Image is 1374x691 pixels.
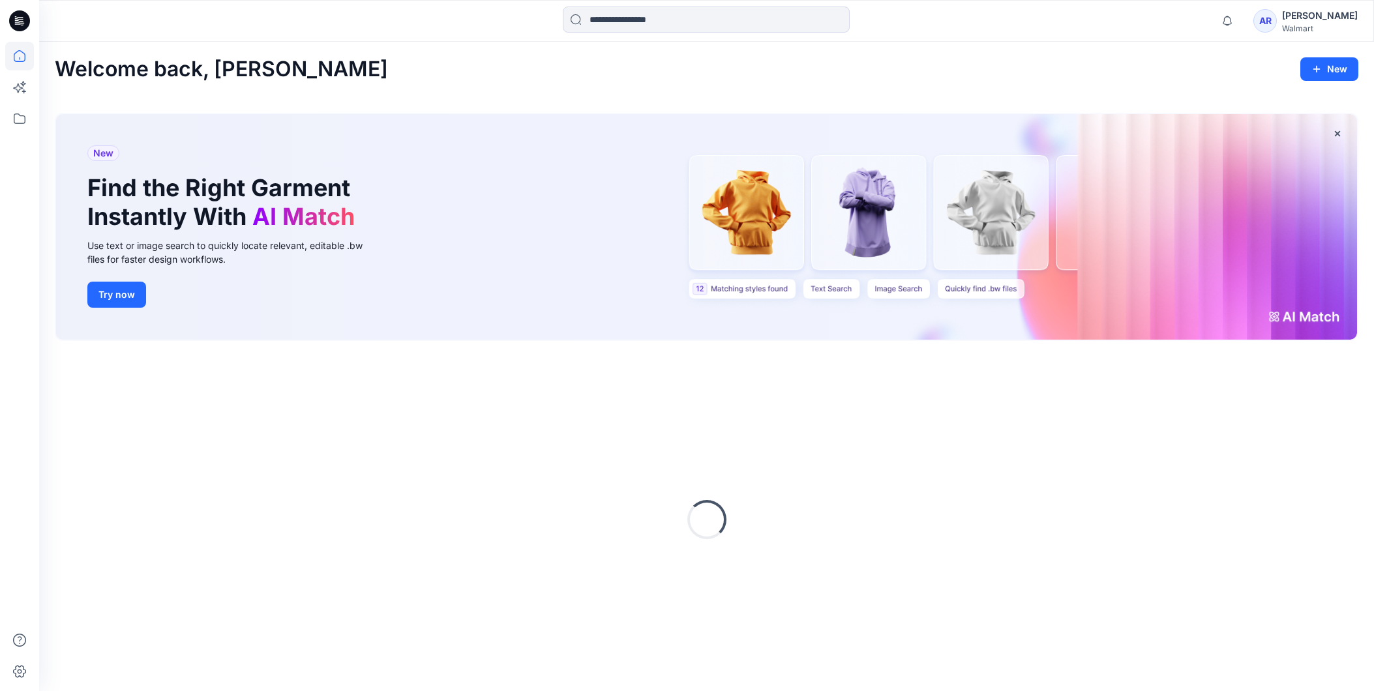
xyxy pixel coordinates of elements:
[1253,9,1277,33] div: AR
[55,57,388,81] h2: Welcome back, [PERSON_NAME]
[1282,23,1358,33] div: Walmart
[87,174,361,230] h1: Find the Right Garment Instantly With
[87,282,146,308] button: Try now
[1282,8,1358,23] div: [PERSON_NAME]
[93,145,113,161] span: New
[252,202,355,231] span: AI Match
[1300,57,1358,81] button: New
[87,239,381,266] div: Use text or image search to quickly locate relevant, editable .bw files for faster design workflows.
